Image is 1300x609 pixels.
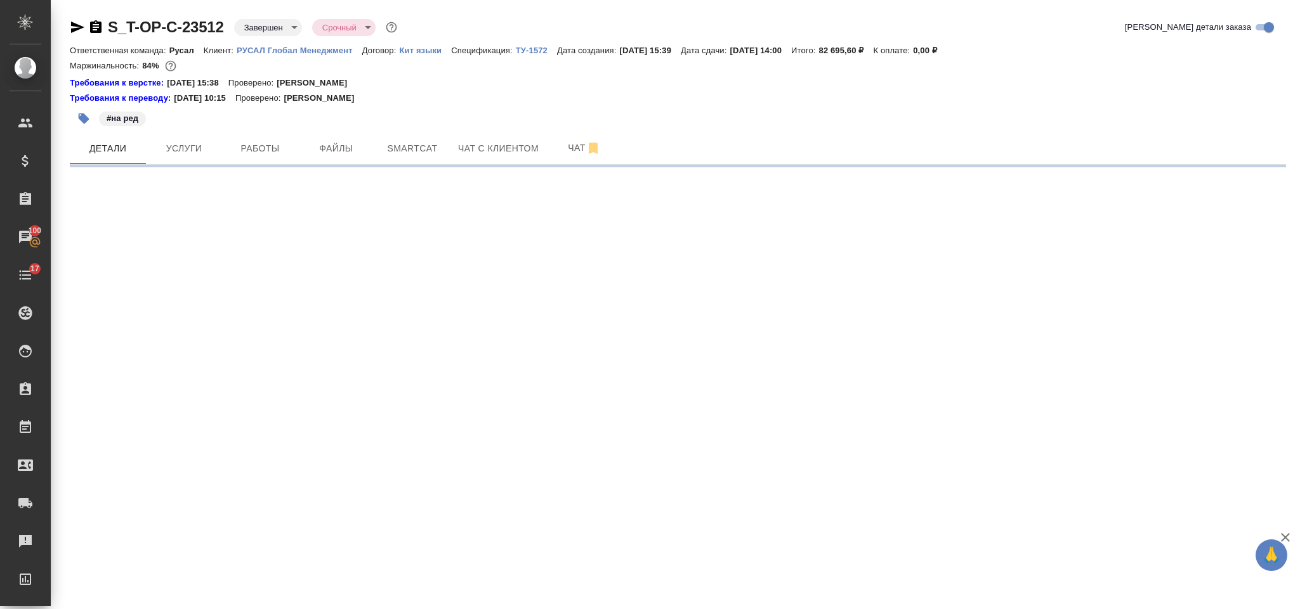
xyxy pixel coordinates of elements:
[1256,539,1287,571] button: 🙏
[277,77,357,89] p: [PERSON_NAME]
[819,46,874,55] p: 82 695,60 ₽
[70,77,167,89] a: Требования к верстке:
[237,46,362,55] p: РУСАЛ Глобал Менеджмент
[169,46,204,55] p: Русал
[230,141,291,157] span: Работы
[458,141,539,157] span: Чат с клиентом
[204,46,237,55] p: Клиент:
[240,22,287,33] button: Завершен
[516,44,557,55] a: ТУ-1572
[70,46,169,55] p: Ответственная команда:
[306,141,367,157] span: Файлы
[77,141,138,157] span: Детали
[70,77,167,89] div: Нажми, чтобы открыть папку с инструкцией
[586,141,601,156] svg: Отписаться
[70,92,174,105] a: Требования к переводу:
[98,112,147,123] span: на ред
[557,46,619,55] p: Дата создания:
[228,77,277,89] p: Проверено:
[383,19,400,35] button: Доп статусы указывают на важность/срочность заказа
[874,46,914,55] p: К оплате:
[619,46,681,55] p: [DATE] 15:39
[791,46,818,55] p: Итого:
[318,22,360,33] button: Срочный
[23,262,47,275] span: 17
[312,19,376,36] div: Завершен
[174,92,235,105] p: [DATE] 10:15
[70,92,174,105] div: Нажми, чтобы открыть папку с инструкцией
[88,20,103,35] button: Скопировать ссылку
[107,112,138,125] p: #на ред
[399,46,451,55] p: Кит языки
[554,140,615,156] span: Чат
[451,46,515,55] p: Спецификация:
[913,46,947,55] p: 0,00 ₽
[235,92,284,105] p: Проверено:
[1261,542,1282,568] span: 🙏
[108,18,224,35] a: S_T-OP-C-23512
[284,92,364,105] p: [PERSON_NAME]
[154,141,214,157] span: Услуги
[21,224,49,237] span: 100
[237,44,362,55] a: РУСАЛ Глобал Менеджмент
[234,19,302,36] div: Завершен
[3,259,48,291] a: 17
[162,58,179,74] button: 121.27 USD; 1491.10 RUB;
[730,46,791,55] p: [DATE] 14:00
[1125,21,1251,34] span: [PERSON_NAME] детали заказа
[399,44,451,55] a: Кит языки
[382,141,443,157] span: Smartcat
[516,46,557,55] p: ТУ-1572
[142,61,162,70] p: 84%
[681,46,730,55] p: Дата сдачи:
[362,46,400,55] p: Договор:
[70,20,85,35] button: Скопировать ссылку для ЯМессенджера
[3,221,48,253] a: 100
[70,61,142,70] p: Маржинальность:
[70,105,98,132] button: Добавить тэг
[167,77,228,89] p: [DATE] 15:38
